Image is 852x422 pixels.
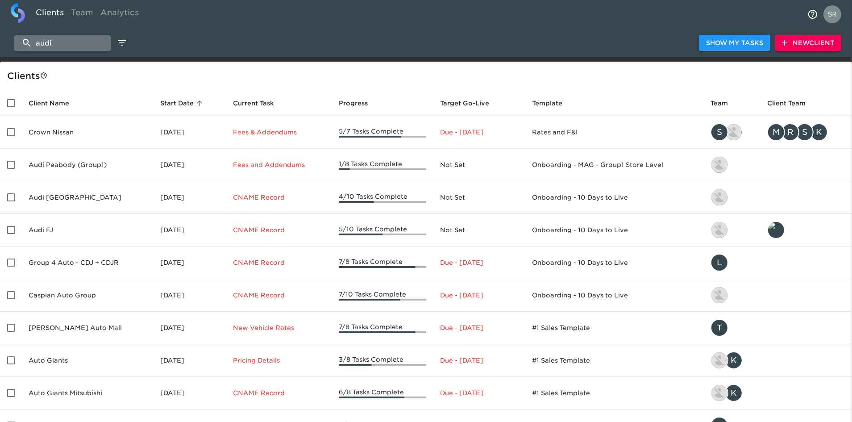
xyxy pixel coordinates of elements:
[711,385,727,401] img: lowell@roadster.com
[332,377,433,409] td: 6/8 Tasks Complete
[40,72,47,79] svg: This is a list of all of your clients and clients shared with you
[767,123,785,141] div: M
[726,124,742,140] img: austin@roadster.com
[711,156,753,174] div: nikko.foster@roadster.com
[153,116,226,149] td: [DATE]
[332,214,433,247] td: 5/10 Tasks Complete
[711,254,728,272] div: L
[233,356,324,365] p: Pricing Details
[711,319,728,337] div: T
[810,123,828,141] div: K
[699,35,770,51] button: Show My Tasks
[525,181,703,214] td: Onboarding - 10 Days to Live
[711,254,753,272] div: lauren.seimas@roadster.com
[525,312,703,344] td: #1 Sales Template
[7,69,848,83] div: Client s
[21,214,153,247] td: Audi FJ
[768,222,784,238] img: leland@roadster.com
[233,128,324,137] p: Fees & Addendums
[441,356,518,365] p: Due - [DATE]
[775,35,841,51] button: NewClient
[332,279,433,312] td: 7/10 Tasks Complete
[711,123,753,141] div: savannah@roadster.com, austin@roadster.com
[21,279,153,312] td: Caspian Auto Group
[233,291,324,300] p: CNAME Record
[767,123,845,141] div: mcooley@crowncars.com, rrobins@crowncars.com, sparent@crowncars.com, kwilson@crowncars.com
[711,319,753,337] div: tracy@roadster.com
[339,98,379,109] span: Progress
[21,312,153,344] td: [PERSON_NAME] Auto Mall
[153,377,226,409] td: [DATE]
[525,279,703,312] td: Onboarding - 10 Days to Live
[711,352,727,368] img: lowell@roadster.com
[32,3,67,25] a: Clients
[233,258,324,267] p: CNAME Record
[711,98,740,109] span: Team
[767,221,845,239] div: leland@roadster.com
[21,377,153,409] td: Auto Giants Mitsubishi
[21,149,153,181] td: Audi Peabody (Group1)
[711,221,753,239] div: kevin.lo@roadster.com
[233,389,324,397] p: CNAME Record
[21,247,153,279] td: Group 4 Auto - CDJ + CDJR
[332,181,433,214] td: 4/10 Tasks Complete
[153,279,226,312] td: [DATE]
[711,222,727,238] img: kevin.lo@roadster.com
[233,98,274,109] span: This is the next Task in this Hub that should be completed
[525,344,703,377] td: #1 Sales Template
[114,35,129,50] button: edit
[11,3,25,23] img: logo
[781,123,799,141] div: R
[433,149,525,181] td: Not Set
[525,214,703,247] td: Onboarding - 10 Days to Live
[441,258,518,267] p: Due - [DATE]
[525,149,703,181] td: Onboarding - MAG - Group1 Store Level
[160,98,205,109] span: Start Date
[233,226,324,234] p: CNAME Record
[823,5,841,23] img: Profile
[711,157,727,173] img: nikko.foster@roadster.com
[711,189,727,205] img: kevin.lo@roadster.com
[725,351,743,369] div: K
[711,286,753,304] div: kevin.lo@roadster.com
[441,323,518,332] p: Due - [DATE]
[21,344,153,377] td: Auto Giants
[711,123,728,141] div: S
[153,149,226,181] td: [DATE]
[332,312,433,344] td: 7/8 Tasks Complete
[525,377,703,409] td: #1 Sales Template
[433,214,525,247] td: Not Set
[153,344,226,377] td: [DATE]
[525,116,703,149] td: Rates and F&I
[711,384,753,402] div: lowell@roadster.com, kevin.dodt@roadster.com
[525,247,703,279] td: Onboarding - 10 Days to Live
[332,116,433,149] td: 5/7 Tasks Complete
[29,98,81,109] span: Client Name
[21,181,153,214] td: Audi [GEOGRAPHIC_DATA]
[233,323,324,332] p: New Vehicle Rates
[233,160,324,169] p: Fees and Addendums
[21,116,153,149] td: Crown Nissan
[725,384,743,402] div: K
[441,389,518,397] p: Due - [DATE]
[441,98,490,109] span: Calculated based on the start date and the duration of all Tasks contained in this Hub.
[332,344,433,377] td: 3/8 Tasks Complete
[14,35,111,51] input: search
[706,38,763,49] span: Show My Tasks
[711,188,753,206] div: kevin.lo@roadster.com
[153,312,226,344] td: [DATE]
[97,3,142,25] a: Analytics
[441,128,518,137] p: Due - [DATE]
[67,3,97,25] a: Team
[711,287,727,303] img: kevin.lo@roadster.com
[767,98,817,109] span: Client Team
[433,181,525,214] td: Not Set
[441,291,518,300] p: Due - [DATE]
[332,149,433,181] td: 1/8 Tasks Complete
[153,247,226,279] td: [DATE]
[796,123,814,141] div: S
[233,193,324,202] p: CNAME Record
[532,98,574,109] span: Template
[153,181,226,214] td: [DATE]
[153,214,226,247] td: [DATE]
